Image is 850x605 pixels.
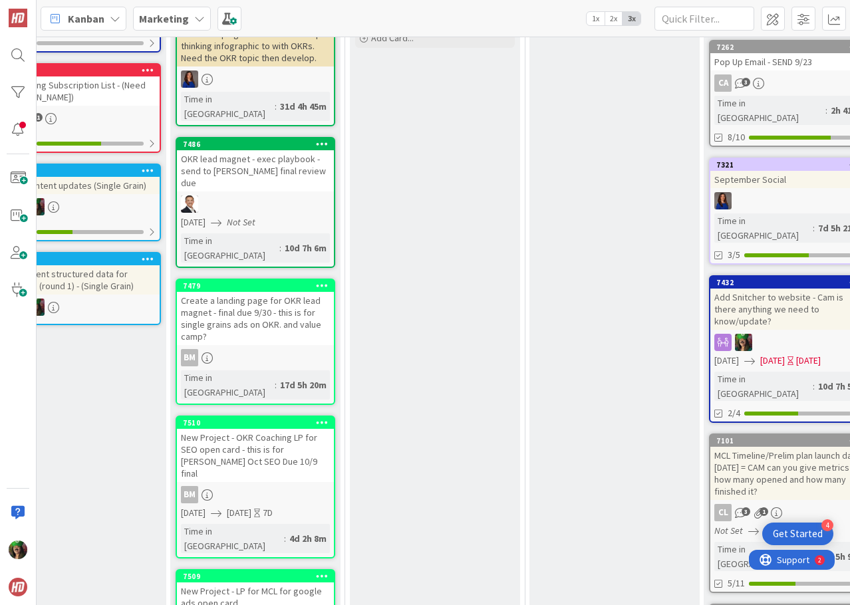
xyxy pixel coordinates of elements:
[3,64,160,106] div: 7431Marketing Subscription List - (Need [PERSON_NAME])
[587,12,605,25] span: 1x
[813,379,815,394] span: :
[286,531,330,546] div: 4d 2h 8m
[714,74,732,92] div: CA
[3,198,160,215] div: SL
[177,150,334,191] div: OKR lead magnet - exec playbook - send to [PERSON_NAME] final review due
[183,418,334,427] div: 7510
[714,525,743,537] i: Not Set
[714,96,825,125] div: Time in [GEOGRAPHIC_DATA]
[714,354,739,368] span: [DATE]
[34,113,43,122] span: 1
[728,576,745,590] span: 5/11
[605,12,623,25] span: 2x
[825,103,827,118] span: :
[181,70,198,88] img: SL
[714,542,813,571] div: Time in [GEOGRAPHIC_DATA]
[177,280,334,345] div: 7479Create a landing page for OKR lead magnet - final due 9/30 - this is for single grains ads on...
[181,486,198,503] div: BM
[279,241,281,255] span: :
[728,130,745,144] span: 8/10
[177,70,334,88] div: SL
[275,99,277,114] span: :
[623,12,640,25] span: 3x
[177,417,334,482] div: 7510New Project - OKR Coaching LP for SEO open card - this is for [PERSON_NAME] Oct SEO Due 10/9 ...
[9,166,160,176] div: 7306
[177,25,334,66] div: Value Campaign october - need topic thinking infographic to with OKRs. Need the OKR topic then de...
[3,76,160,106] div: Marketing Subscription List - (Need [PERSON_NAME])
[181,92,275,121] div: Time in [GEOGRAPHIC_DATA]
[762,523,833,545] div: Open Get Started checklist, remaining modules: 4
[177,486,334,503] div: BM
[3,177,160,194] div: SEO content updates (Single Grain)
[177,280,334,292] div: 7479
[3,64,160,76] div: 7431
[742,507,750,516] span: 3
[275,378,277,392] span: :
[813,221,815,235] span: :
[284,531,286,546] span: :
[9,255,160,264] div: 7340
[714,192,732,209] img: SL
[281,241,330,255] div: 10d 7h 6m
[227,506,251,520] span: [DATE]
[735,334,752,351] img: SL
[821,519,833,531] div: 4
[760,507,768,516] span: 1
[760,354,785,368] span: [DATE]
[181,370,275,400] div: Time in [GEOGRAPHIC_DATA]
[3,165,160,177] div: 7306
[9,578,27,596] img: avatar
[181,233,279,263] div: Time in [GEOGRAPHIC_DATA]
[183,140,334,149] div: 7486
[227,216,255,228] i: Not Set
[728,406,740,420] span: 2/4
[177,570,334,582] div: 7509
[181,524,284,553] div: Time in [GEOGRAPHIC_DATA]
[181,506,206,520] span: [DATE]
[177,292,334,345] div: Create a landing page for OKR lead magnet - final due 9/30 - this is for single grains ads on OKR...
[183,572,334,581] div: 7509
[9,541,27,559] img: SL
[742,78,750,86] span: 3
[714,213,813,243] div: Time in [GEOGRAPHIC_DATA]
[764,524,789,538] span: [DATE]
[371,32,414,44] span: Add Card...
[728,248,740,262] span: 3/5
[3,253,160,295] div: 7340Implement structured data for Articles (round 1) - (Single Grain)
[177,13,334,66] div: Value Campaign october - need topic thinking infographic to with OKRs. Need the OKR topic then de...
[9,9,27,27] img: Visit kanbanzone.com
[714,372,813,401] div: Time in [GEOGRAPHIC_DATA]
[177,138,334,150] div: 7486
[177,349,334,366] div: BM
[3,265,160,295] div: Implement structured data for Articles (round 1) - (Single Grain)
[263,506,273,520] div: 7D
[181,349,198,366] div: BM
[773,527,823,541] div: Get Started
[68,11,104,27] span: Kanban
[139,12,189,25] b: Marketing
[714,504,732,521] div: CL
[813,549,815,564] span: :
[3,165,160,194] div: 7306SEO content updates (Single Grain)
[796,354,821,368] div: [DATE]
[177,417,334,429] div: 7510
[177,429,334,482] div: New Project - OKR Coaching LP for SEO open card - this is for [PERSON_NAME] Oct SEO Due 10/9 final
[654,7,754,31] input: Quick Filter...
[183,281,334,291] div: 7479
[177,138,334,191] div: 7486OKR lead magnet - exec playbook - send to [PERSON_NAME] final review due
[9,66,160,75] div: 7431
[277,378,330,392] div: 17d 5h 20m
[181,195,198,213] img: SL
[277,99,330,114] div: 31d 4h 45m
[3,253,160,265] div: 7340
[177,195,334,213] div: SL
[3,299,160,316] div: SL
[28,2,61,18] span: Support
[69,5,72,16] div: 2
[181,215,206,229] span: [DATE]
